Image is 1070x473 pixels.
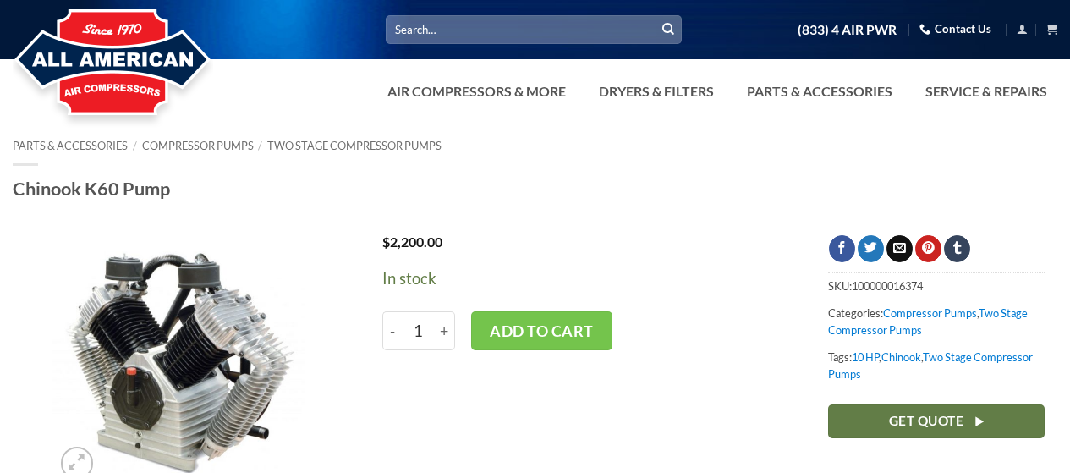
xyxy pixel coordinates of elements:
[1046,19,1057,40] a: View cart
[798,15,897,45] a: (833) 4 AIR PWR
[858,235,884,262] a: Share on Twitter
[852,279,923,293] span: 100000016374
[13,177,1057,201] h1: Chinook K60 Pump
[919,16,991,42] a: Contact Us
[471,311,613,350] button: Add to cart
[829,235,855,262] a: Share on Facebook
[382,234,442,250] bdi: 2,200.00
[433,311,455,350] input: Increase quantity of Chinook K60 Pump
[889,410,963,432] span: Get Quote
[852,350,879,364] a: 10 HP
[828,300,1045,344] span: Categories: ,
[881,350,921,364] a: Chinook
[386,15,682,43] input: Search…
[133,139,137,152] span: /
[915,235,941,262] a: Pin on Pinterest
[915,74,1057,108] a: Service & Repairs
[883,306,977,320] a: Compressor Pumps
[13,140,1057,152] nav: Breadcrumb
[828,272,1045,299] span: SKU:
[944,235,970,262] a: Share on Tumblr
[737,74,903,108] a: Parts & Accessories
[589,74,724,108] a: Dryers & Filters
[267,139,442,152] a: Two Stage Compressor Pumps
[886,235,913,262] a: Email to a Friend
[656,17,681,42] button: Submit
[828,344,1045,388] span: Tags: , ,
[382,311,403,350] input: Reduce quantity of Chinook K60 Pump
[382,234,390,250] span: $
[1017,19,1028,40] a: Login
[258,139,262,152] span: /
[403,311,434,350] input: Product quantity
[377,74,576,108] a: Air Compressors & More
[13,139,128,152] a: Parts & Accessories
[828,404,1045,437] a: Get Quote
[828,350,1033,381] a: Two Stage Compressor Pumps
[142,139,254,152] a: Compressor Pumps
[382,267,777,291] p: In stock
